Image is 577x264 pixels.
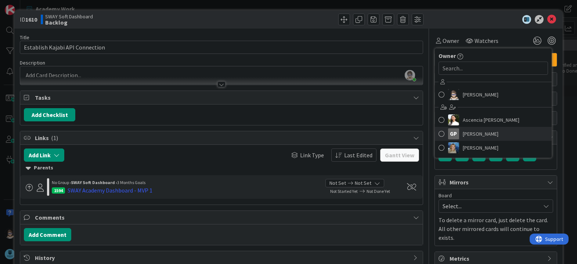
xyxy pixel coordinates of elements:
[15,1,33,10] span: Support
[450,178,544,187] span: Mirrors
[35,253,409,262] span: History
[24,148,64,162] button: Add Link
[26,164,417,172] div: Parents
[439,62,548,75] input: Search...
[463,128,498,139] span: [PERSON_NAME]
[71,180,117,185] b: SWAY Soft Dashboard ›
[45,19,93,25] b: Backlog
[24,108,75,121] button: Add Checklist
[329,179,346,187] span: Not Set
[35,93,409,102] span: Tasks
[344,151,372,159] span: Last Edited
[463,114,519,125] span: Ascencia [PERSON_NAME]
[51,134,58,142] span: ( 1 )
[330,188,358,194] span: Not Started Yet
[52,180,71,185] span: No Group ›
[448,114,459,125] img: AK
[355,179,371,187] span: Not Set
[448,89,459,100] img: TP
[439,216,553,242] p: To delete a mirror card, just delete the card. All other mirrored cards will continue to exists.
[25,16,37,23] b: 1610
[435,127,552,141] a: GP[PERSON_NAME]
[20,15,37,24] span: ID
[448,142,459,153] img: MA
[20,34,29,41] label: Title
[20,41,423,54] input: type card name here...
[463,142,498,153] span: [PERSON_NAME]
[117,180,145,185] span: 3 Months Goals
[405,70,415,80] img: GSQywPghEhdbY4OwXOWrjRcy4shk9sHH.png
[35,133,409,142] span: Links
[475,36,498,45] span: Watchers
[435,88,552,102] a: TP[PERSON_NAME]
[435,141,552,155] a: MA[PERSON_NAME]
[367,188,390,194] span: Not Done Yet
[380,148,419,162] button: Gantt View
[35,213,409,222] span: Comments
[24,228,71,241] button: Add Comment
[52,187,65,194] div: 1594
[439,51,456,60] span: Owner
[463,89,498,100] span: [PERSON_NAME]
[45,14,93,19] span: SWAY Soft Dashboard
[300,151,324,159] span: Link Type
[443,201,537,211] span: Select...
[443,36,459,45] span: Owner
[435,113,552,127] a: AKAscencia [PERSON_NAME]
[450,254,544,263] span: Metrics
[20,59,45,66] span: Description
[68,186,152,195] div: SWAY Academy Dashboard - MVP 1
[439,193,452,198] span: Board
[448,128,459,139] div: GP
[331,148,376,162] button: Last Edited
